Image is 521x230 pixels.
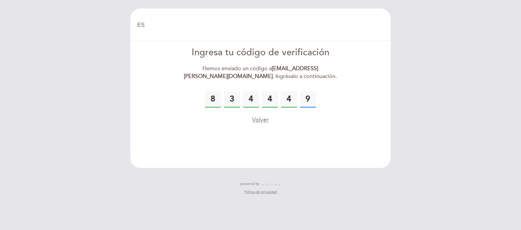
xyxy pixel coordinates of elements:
img: MEITRE [261,182,281,186]
input: 0 [281,91,297,108]
div: Ingresa tu código de verificación [183,46,339,59]
a: Política de privacidad [244,190,277,194]
input: 0 [205,91,221,108]
span: powered by [240,181,259,186]
input: 0 [300,91,316,108]
input: 0 [262,91,278,108]
input: 0 [224,91,240,108]
input: 0 [243,91,259,108]
a: powered by [240,181,281,186]
button: Volver [252,116,269,124]
div: Hemos enviado un código a . Ingrésalo a continuación. [183,65,339,80]
strong: [EMAIL_ADDRESS][PERSON_NAME][DOMAIN_NAME] [184,65,318,80]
